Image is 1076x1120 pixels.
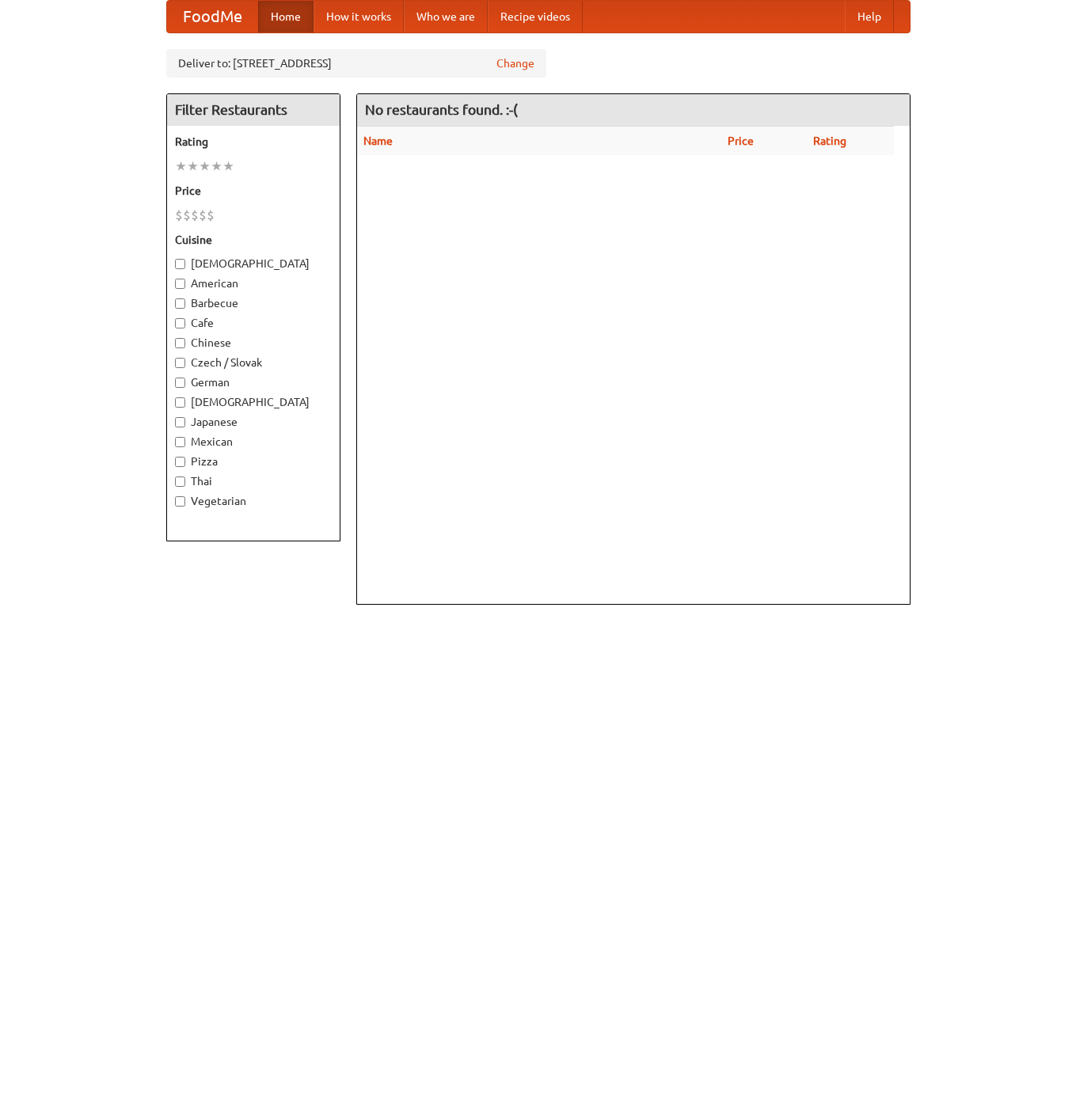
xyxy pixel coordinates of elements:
[175,394,332,410] label: [DEMOGRAPHIC_DATA]
[175,434,332,450] label: Mexican
[222,158,234,175] li: ★
[728,135,754,147] a: Price
[166,49,546,78] div: Deliver to: [STREET_ADDRESS]
[175,374,332,390] label: German
[175,417,185,427] input: Japanese
[211,158,222,175] li: ★
[813,135,846,147] a: Rating
[175,207,183,224] li: $
[199,207,207,224] li: $
[191,207,199,224] li: $
[175,414,332,430] label: Japanese
[175,358,185,368] input: Czech / Slovak
[175,397,185,408] input: [DEMOGRAPHIC_DATA]
[175,378,185,388] input: German
[488,1,583,32] a: Recipe videos
[199,158,211,175] li: ★
[175,298,185,309] input: Barbecue
[175,473,332,489] label: Thai
[183,207,191,224] li: $
[207,207,215,224] li: $
[175,338,185,348] input: Chinese
[175,158,187,175] li: ★
[175,259,185,269] input: [DEMOGRAPHIC_DATA]
[175,232,332,248] h5: Cuisine
[167,94,340,126] h4: Filter Restaurants
[175,496,185,507] input: Vegetarian
[175,315,332,331] label: Cafe
[175,454,332,469] label: Pizza
[175,183,332,199] h5: Price
[314,1,404,32] a: How it works
[365,102,518,117] ng-pluralize: No restaurants found. :-(
[175,279,185,289] input: American
[258,1,314,32] a: Home
[175,457,185,467] input: Pizza
[175,295,332,311] label: Barbecue
[175,256,332,271] label: [DEMOGRAPHIC_DATA]
[363,135,393,147] a: Name
[175,134,332,150] h5: Rating
[175,275,332,291] label: American
[175,493,332,509] label: Vegetarian
[175,318,185,328] input: Cafe
[175,335,332,351] label: Chinese
[404,1,488,32] a: Who we are
[175,476,185,487] input: Thai
[187,158,199,175] li: ★
[167,1,258,32] a: FoodMe
[175,355,332,370] label: Czech / Slovak
[175,437,185,447] input: Mexican
[496,55,534,71] a: Change
[845,1,894,32] a: Help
